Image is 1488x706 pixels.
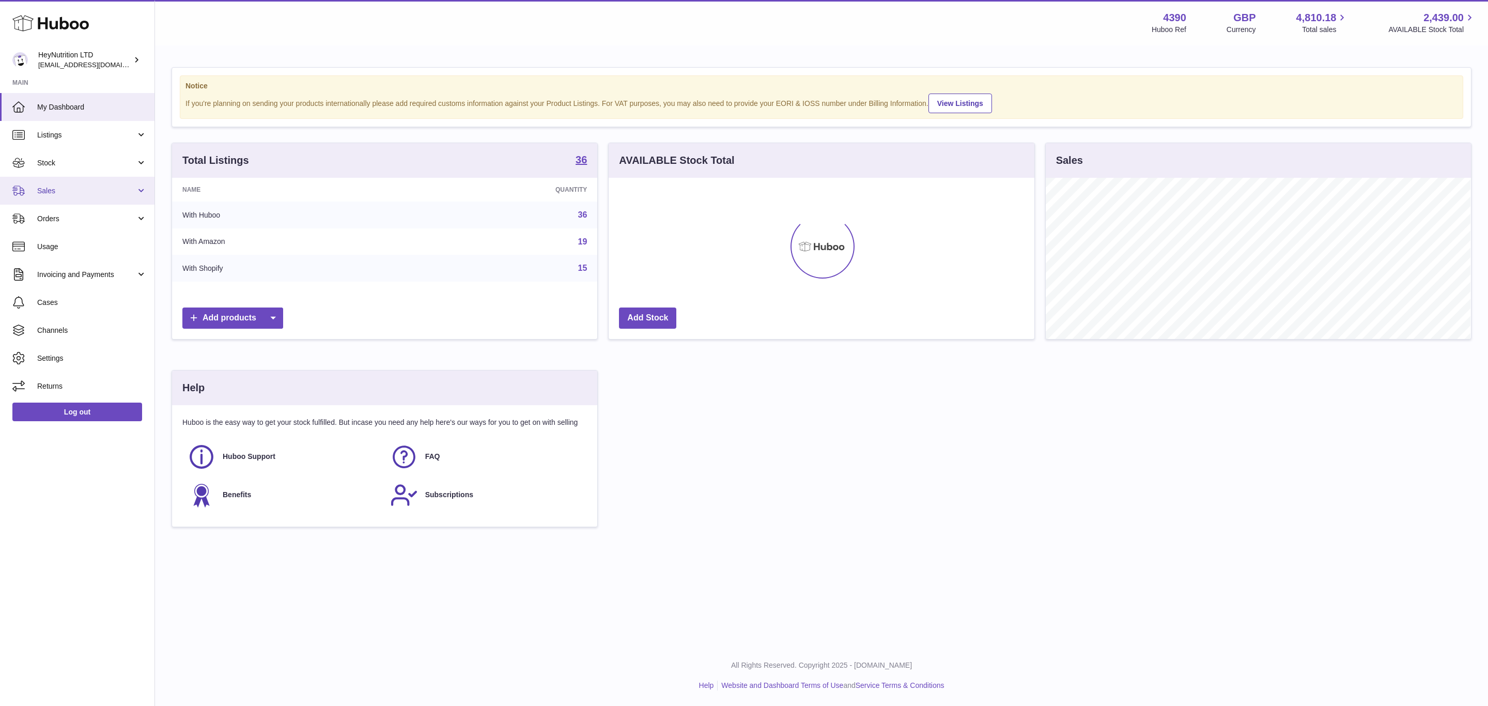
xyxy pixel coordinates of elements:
span: AVAILABLE Stock Total [1388,25,1476,35]
img: info@heynutrition.com [12,52,28,68]
a: Help [699,681,714,689]
div: If you're planning on sending your products internationally please add required customs informati... [185,92,1458,113]
p: All Rights Reserved. Copyright 2025 - [DOMAIN_NAME] [163,661,1480,670]
span: 4,810.18 [1296,11,1337,25]
p: Huboo is the easy way to get your stock fulfilled. But incase you need any help here's our ways f... [182,418,587,427]
a: 19 [578,237,587,246]
strong: Notice [185,81,1458,91]
div: Huboo Ref [1152,25,1186,35]
th: Quantity [405,178,598,202]
strong: GBP [1233,11,1256,25]
h3: AVAILABLE Stock Total [619,154,734,167]
span: Usage [37,242,147,252]
strong: 4390 [1163,11,1186,25]
span: Cases [37,298,147,308]
h3: Help [182,381,205,395]
a: 4,810.18 Total sales [1296,11,1349,35]
h3: Total Listings [182,154,249,167]
span: Channels [37,326,147,335]
span: Sales [37,186,136,196]
td: With Amazon [172,228,405,255]
a: FAQ [390,443,582,471]
span: Invoicing and Payments [37,270,136,280]
li: and [718,681,944,690]
a: 36 [576,155,587,167]
div: HeyNutrition LTD [38,50,131,70]
a: Website and Dashboard Terms of Use [721,681,843,689]
h3: Sales [1056,154,1083,167]
a: Add Stock [619,308,676,329]
a: 36 [578,210,587,219]
span: Huboo Support [223,452,275,462]
span: Settings [37,354,147,363]
a: 15 [578,264,587,272]
td: With Shopify [172,255,405,282]
span: Total sales [1302,25,1348,35]
th: Name [172,178,405,202]
td: With Huboo [172,202,405,228]
span: [EMAIL_ADDRESS][DOMAIN_NAME] [38,60,152,69]
a: Huboo Support [188,443,380,471]
span: Benefits [223,490,251,500]
a: View Listings [928,94,992,113]
span: Orders [37,214,136,224]
a: Add products [182,308,283,329]
a: Benefits [188,481,380,509]
a: Subscriptions [390,481,582,509]
span: Returns [37,381,147,391]
span: Listings [37,130,136,140]
a: Log out [12,403,142,421]
span: Stock [37,158,136,168]
div: Currency [1227,25,1256,35]
span: My Dashboard [37,102,147,112]
a: 2,439.00 AVAILABLE Stock Total [1388,11,1476,35]
span: 2,439.00 [1423,11,1464,25]
span: FAQ [425,452,440,462]
strong: 36 [576,155,587,165]
a: Service Terms & Conditions [856,681,944,689]
span: Subscriptions [425,490,473,500]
